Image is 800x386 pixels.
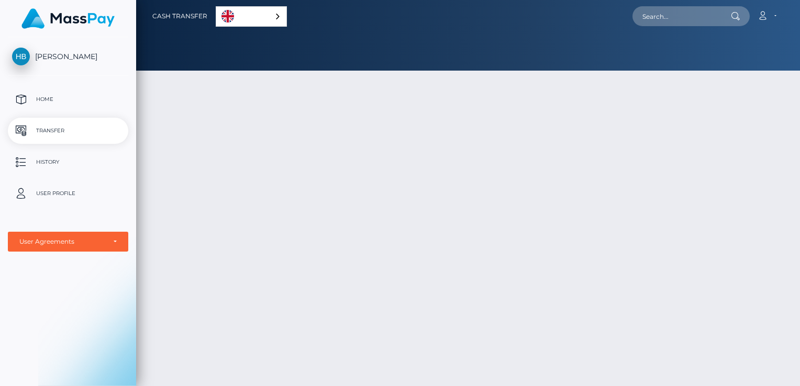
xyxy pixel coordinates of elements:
p: Transfer [12,123,124,139]
input: Search... [632,6,731,26]
p: History [12,154,124,170]
div: Language [216,6,287,27]
div: User Agreements [19,237,105,246]
a: Home [8,86,128,112]
a: History [8,149,128,175]
p: Home [12,92,124,107]
a: Cash Transfer [152,5,207,27]
a: English [216,7,286,26]
button: User Agreements [8,232,128,252]
p: User Profile [12,186,124,201]
a: User Profile [8,180,128,207]
span: [PERSON_NAME] [8,52,128,61]
aside: Language selected: English [216,6,287,27]
a: Transfer [8,118,128,144]
img: MassPay [21,8,115,29]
